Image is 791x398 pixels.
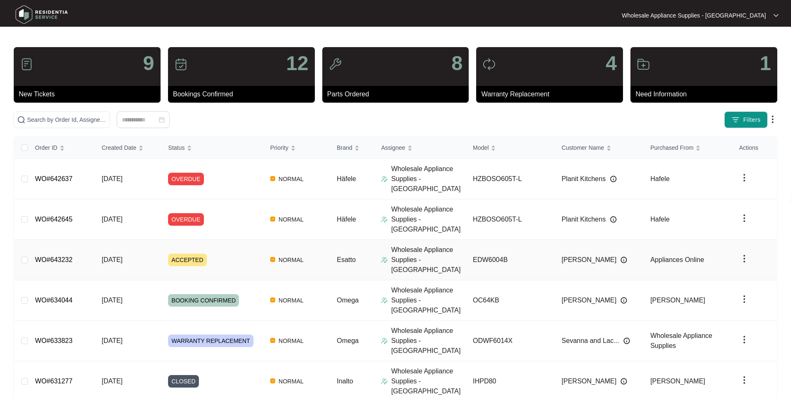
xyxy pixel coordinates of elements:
[35,256,73,263] a: WO#643232
[275,214,307,224] span: NORMAL
[473,143,489,152] span: Model
[773,13,778,18] img: dropdown arrow
[562,174,606,184] span: Planit Kitchens
[724,111,768,128] button: filter iconFilters
[35,297,73,304] a: WO#634044
[650,256,704,263] span: Appliances Online
[337,256,356,263] span: Esatto
[35,175,73,182] a: WO#642637
[739,173,749,183] img: dropdown arrow
[562,214,606,224] span: Planit Kitchens
[381,338,388,344] img: Assigner Icon
[143,53,154,73] p: 9
[381,378,388,385] img: Assigner Icon
[760,53,771,73] p: 1
[391,285,466,315] p: Wholesale Appliance Supplies - [GEOGRAPHIC_DATA]
[374,137,466,159] th: Assignee
[275,376,307,386] span: NORMAL
[275,295,307,305] span: NORMAL
[743,116,761,124] span: Filters
[391,164,466,194] p: Wholesale Appliance Supplies - [GEOGRAPHIC_DATA]
[381,143,405,152] span: Assignee
[337,337,359,344] span: Omega
[610,176,617,182] img: Info icon
[739,294,749,304] img: dropdown arrow
[270,297,275,302] img: Vercel Logo
[168,173,203,185] span: OVERDUE
[270,176,275,181] img: Vercel Logo
[327,89,469,99] p: Parts Ordered
[264,137,330,159] th: Priority
[35,143,58,152] span: Order ID
[337,175,356,182] span: Häfele
[337,297,359,304] span: Omega
[286,53,308,73] p: 12
[650,175,670,182] span: Hafele
[731,116,740,124] img: filter icon
[35,216,73,223] a: WO#642645
[270,378,275,383] img: Vercel Logo
[102,143,136,152] span: Created Date
[27,115,106,124] input: Search by Order Id, Assignee Name, Customer Name, Brand and Model
[481,89,623,99] p: Warranty Replacement
[739,335,749,345] img: dropdown arrow
[168,335,253,347] span: WARRANTY REPLACEMENT
[635,89,777,99] p: Need Information
[270,217,275,222] img: Vercel Logo
[733,137,777,159] th: Actions
[482,58,496,71] img: icon
[275,336,307,346] span: NORMAL
[466,321,555,361] td: ODWF6014X
[605,53,617,73] p: 4
[620,297,627,304] img: Info icon
[466,137,555,159] th: Model
[466,280,555,321] td: OC64KB
[275,174,307,184] span: NORMAL
[102,297,123,304] span: [DATE]
[102,378,123,385] span: [DATE]
[20,58,33,71] img: icon
[610,216,617,223] img: Info icon
[168,254,206,266] span: ACCEPTED
[337,378,353,385] span: Inalto
[768,114,778,124] img: dropdown arrow
[19,89,161,99] p: New Tickets
[161,137,264,159] th: Status
[168,143,185,152] span: Status
[102,256,123,263] span: [DATE]
[650,216,670,223] span: Hafele
[644,137,733,159] th: Purchased From
[650,143,693,152] span: Purchased From
[95,137,162,159] th: Created Date
[562,255,617,265] span: [PERSON_NAME]
[381,297,388,304] img: Assigner Icon
[739,254,749,264] img: dropdown arrow
[381,257,388,263] img: Assigner Icon
[173,89,315,99] p: Bookings Confirmed
[562,376,617,386] span: [PERSON_NAME]
[620,378,627,385] img: Info icon
[620,257,627,263] img: Info icon
[337,216,356,223] span: Häfele
[739,213,749,223] img: dropdown arrow
[337,143,352,152] span: Brand
[650,378,706,385] span: [PERSON_NAME]
[562,336,619,346] span: Sevanna and Lac...
[102,175,123,182] span: [DATE]
[562,295,617,305] span: [PERSON_NAME]
[174,58,188,71] img: icon
[650,332,713,349] span: Wholesale Appliance Supplies
[28,137,95,159] th: Order ID
[391,326,466,356] p: Wholesale Appliance Supplies - [GEOGRAPHIC_DATA]
[35,337,73,344] a: WO#633823
[562,143,604,152] span: Customer Name
[102,337,123,344] span: [DATE]
[623,338,630,344] img: Info icon
[270,257,275,262] img: Vercel Logo
[168,375,199,388] span: CLOSED
[17,116,25,124] img: search-icon
[622,11,766,20] p: Wholesale Appliance Supplies - [GEOGRAPHIC_DATA]
[270,143,289,152] span: Priority
[329,58,342,71] img: icon
[330,137,374,159] th: Brand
